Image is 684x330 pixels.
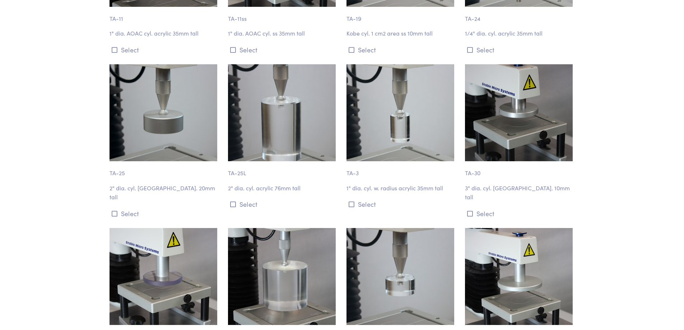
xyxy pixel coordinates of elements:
button: Select [228,198,338,210]
p: 2" dia. cyl. acrylic 76mm tall [228,183,338,193]
img: cylinder_ta-25l_2-inch-diameter_2.jpg [228,64,336,161]
p: TA-11ss [228,7,338,23]
p: 2" dia. cyl. [GEOGRAPHIC_DATA]. 20mm tall [110,183,219,202]
img: cylinder_ta-30_3-inch-diameter.jpg [465,64,573,161]
p: 1/4" dia. cyl. acrylic 35mm tall [465,29,575,38]
p: 1" dia. AOAC cyl. ss 35mm tall [228,29,338,38]
p: TA-25L [228,161,338,178]
img: cylinder_ta-4_1-half-inch-diameter_2.jpg [346,228,454,325]
button: Select [346,44,456,56]
img: cylinder_ta-3_1-inch-diameter2.jpg [346,64,454,161]
p: Kobe cyl. 1 cm2 area ss 10mm tall [346,29,456,38]
p: 1" dia. AOAC cyl. acrylic 35mm tall [110,29,219,38]
p: TA-30 [465,161,575,178]
p: 1" dia. cyl. w. radius acrylic 35mm tall [346,183,456,193]
img: cylinder_ta-30we_3-inch-diameter.jpg [228,228,336,325]
img: cylinder_ta-30a_3-inch-diameter.jpg [110,228,217,325]
button: Select [110,208,219,219]
button: Select [465,208,575,219]
p: TA-3 [346,161,456,178]
p: TA-19 [346,7,456,23]
img: cylinder_ta-40_4-inch-diameter.jpg [465,228,573,325]
p: TA-24 [465,7,575,23]
button: Select [228,44,338,56]
img: cylinder_ta-25_2-inch-diameter_2.jpg [110,64,217,161]
p: TA-25 [110,161,219,178]
p: TA-11 [110,7,219,23]
button: Select [110,44,219,56]
button: Select [346,198,456,210]
p: 3" dia. cyl. [GEOGRAPHIC_DATA]. 10mm tall [465,183,575,202]
button: Select [465,44,575,56]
